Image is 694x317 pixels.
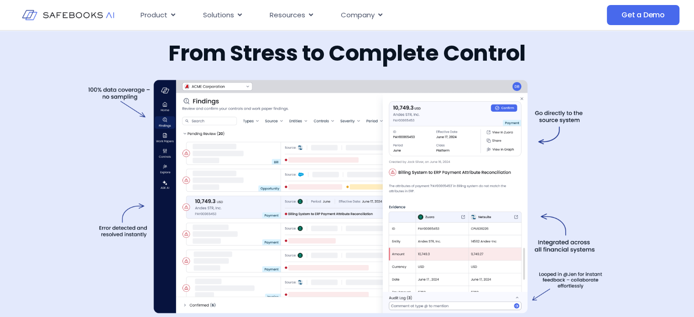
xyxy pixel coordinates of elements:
[621,10,665,20] span: Get a Demo
[341,10,375,21] span: Company
[607,5,679,25] a: Get a Demo
[88,80,606,313] img: Product 27
[133,6,528,24] div: Menu Toggle
[270,10,305,21] span: Resources
[133,6,528,24] nav: Menu
[168,41,525,66] h2: From Stress to Complete Control
[141,10,167,21] span: Product
[203,10,234,21] span: Solutions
